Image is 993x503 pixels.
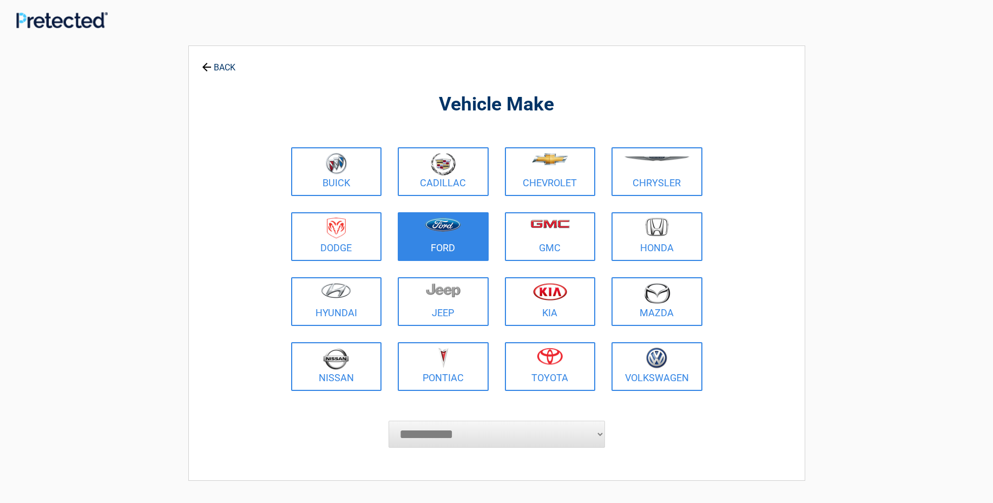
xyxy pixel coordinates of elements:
[291,277,382,326] a: Hyundai
[505,342,596,391] a: Toyota
[643,283,670,304] img: mazda
[438,348,449,368] img: pontiac
[16,12,108,29] img: Main Logo
[646,348,667,369] img: volkswagen
[200,53,238,72] a: BACK
[291,212,382,261] a: Dodge
[505,212,596,261] a: GMC
[398,342,489,391] a: Pontiac
[326,153,347,174] img: buick
[646,218,668,237] img: honda
[291,147,382,196] a: Buick
[611,147,702,196] a: Chrysler
[431,153,456,175] img: cadillac
[624,156,690,161] img: chrysler
[530,219,570,228] img: gmc
[537,348,563,365] img: toyota
[532,153,568,165] img: chevrolet
[327,218,346,239] img: dodge
[398,147,489,196] a: Cadillac
[611,277,702,326] a: Mazda
[398,212,489,261] a: Ford
[288,92,705,117] h2: Vehicle Make
[611,212,702,261] a: Honda
[321,283,351,298] img: hyundai
[505,277,596,326] a: Kia
[533,283,567,301] img: kia
[425,218,461,232] img: ford
[398,277,489,326] a: Jeep
[505,147,596,196] a: Chevrolet
[291,342,382,391] a: Nissan
[426,283,461,298] img: jeep
[611,342,702,391] a: Volkswagen
[323,348,349,370] img: nissan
